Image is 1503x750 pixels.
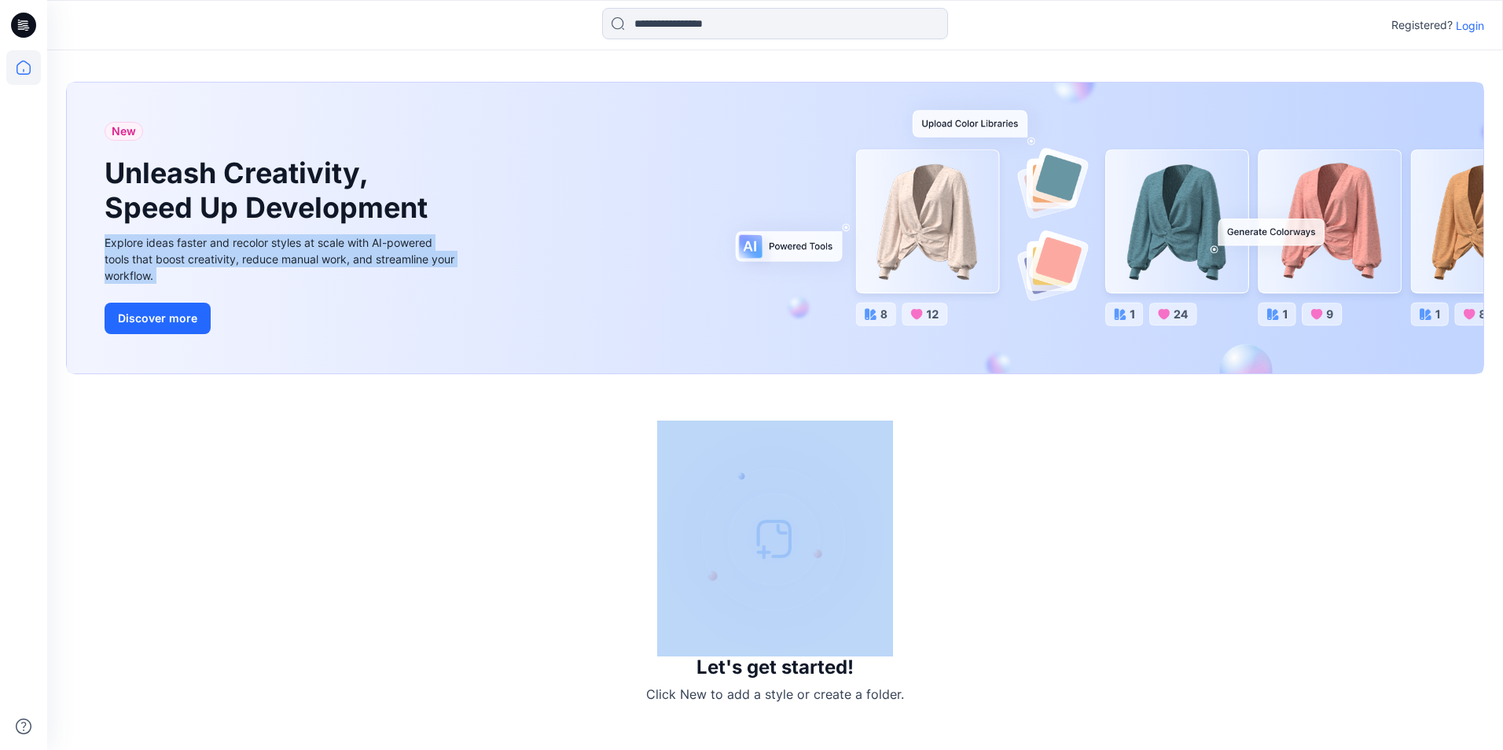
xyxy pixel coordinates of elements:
button: Discover more [105,303,211,334]
h3: Let's get started! [696,656,854,678]
div: Explore ideas faster and recolor styles at scale with AI-powered tools that boost creativity, red... [105,234,458,284]
a: Discover more [105,303,458,334]
p: Registered? [1391,16,1453,35]
span: New [112,122,136,141]
p: Login [1456,17,1484,34]
img: empty-state-image.svg [657,421,893,656]
h1: Unleash Creativity, Speed Up Development [105,156,435,224]
p: Click New to add a style or create a folder. [646,685,904,704]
